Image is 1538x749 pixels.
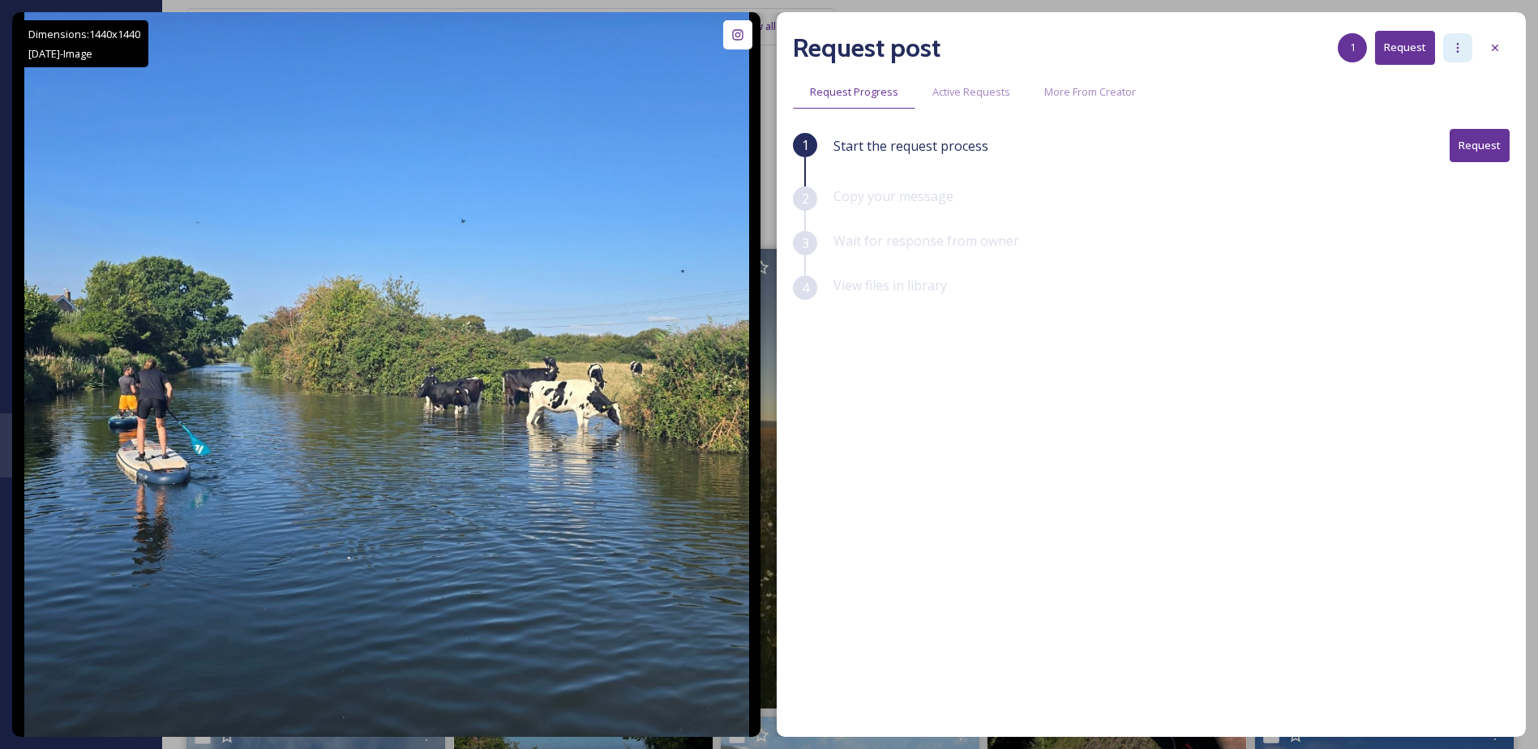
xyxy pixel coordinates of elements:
[1044,84,1136,100] span: More From Creator
[1450,129,1510,162] button: Request
[28,46,92,61] span: [DATE] - Image
[833,232,1019,250] span: Wait for response from owner
[802,189,809,208] span: 2
[28,27,140,41] span: Dimensions: 1440 x 1440
[24,12,749,737] img: We're very British. We even invite the cows to paddleboard lessons. #chichester #chichestercanal ...
[833,276,947,294] span: View files in library
[802,233,809,253] span: 3
[802,135,809,155] span: 1
[1350,40,1356,55] span: 1
[833,187,953,205] span: Copy your message
[793,28,940,67] h2: Request post
[802,278,809,297] span: 4
[833,136,988,156] span: Start the request process
[810,84,898,100] span: Request Progress
[932,84,1010,100] span: Active Requests
[1375,31,1435,64] button: Request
